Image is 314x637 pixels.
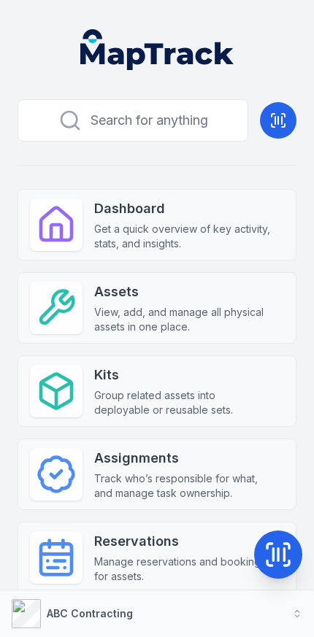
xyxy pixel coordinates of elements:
[91,110,208,131] span: Search for anything
[94,555,272,584] span: Manage reservations and bookings for assets.
[47,607,133,619] strong: ABC Contracting
[18,439,296,510] a: AssignmentsTrack who’s responsible for what, and manage task ownership.
[94,305,272,334] span: View, add, and manage all physical assets in one place.
[94,471,272,501] span: Track who’s responsible for what, and manage task ownership.
[94,388,272,417] span: Group related assets into deployable or reusable sets.
[18,99,248,142] button: Search for anything
[18,272,296,344] a: AssetsView, add, and manage all physical assets in one place.
[94,282,272,302] strong: Assets
[18,355,296,427] a: KitsGroup related assets into deployable or reusable sets.
[18,522,296,593] a: ReservationsManage reservations and bookings for assets.
[18,189,296,260] a: DashboardGet a quick overview of key activity, stats, and insights.
[94,531,272,552] strong: Reservations
[69,29,245,70] nav: Global
[94,365,272,385] strong: Kits
[94,448,272,468] strong: Assignments
[94,222,272,251] span: Get a quick overview of key activity, stats, and insights.
[94,198,272,219] strong: Dashboard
